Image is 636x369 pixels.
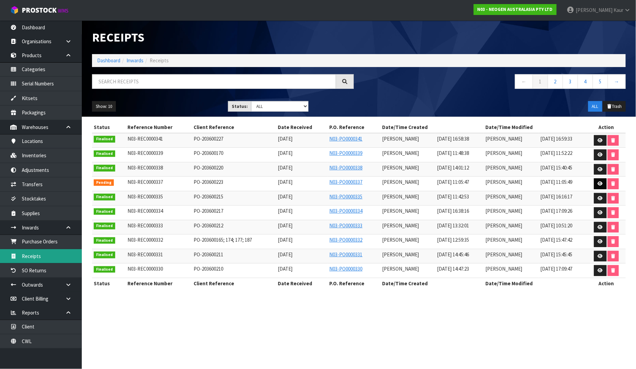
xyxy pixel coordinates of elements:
[533,74,548,89] a: 1
[330,164,363,171] a: N03-PO0000338
[127,251,163,258] span: N03-REC0000331
[541,135,573,142] span: [DATE] 16:59:33
[576,7,612,13] span: [PERSON_NAME]
[382,222,419,229] span: [PERSON_NAME]
[485,251,522,258] span: [PERSON_NAME]
[382,150,419,156] span: [PERSON_NAME]
[541,179,573,185] span: [DATE] 11:05:49
[330,193,363,200] a: N03-PO0000335
[382,237,419,243] span: [PERSON_NAME]
[97,57,120,64] a: Dashboard
[608,74,626,89] a: →
[382,208,419,214] span: [PERSON_NAME]
[484,278,587,289] th: Date/Time Modified
[194,208,223,214] span: PO-203600217
[92,278,126,289] th: Status
[485,193,522,200] span: [PERSON_NAME]
[382,266,419,272] span: [PERSON_NAME]
[328,278,380,289] th: P.O. Reference
[194,237,252,243] span: PO-203600165; 174; 177; 187
[330,135,363,142] a: N03-PO0000341
[515,74,533,89] a: ←
[437,164,469,171] span: [DATE] 14:01:12
[127,208,163,214] span: N03-REC0000334
[278,266,292,272] span: [DATE]
[330,266,363,272] a: N03-PO0000330
[192,278,276,289] th: Client Reference
[541,266,573,272] span: [DATE] 17:09:47
[94,208,115,215] span: Finalised
[485,150,522,156] span: [PERSON_NAME]
[485,135,522,142] span: [PERSON_NAME]
[276,278,328,289] th: Date Received
[127,222,163,229] span: N03-REC0000333
[92,74,336,89] input: Search receipts
[330,251,363,258] a: N03-PO0000331
[92,101,116,112] button: Show: 10
[330,208,363,214] a: N03-PO0000334
[127,150,163,156] span: N03-REC0000339
[382,193,419,200] span: [PERSON_NAME]
[548,74,563,89] a: 2
[127,237,163,243] span: N03-REC0000332
[587,122,626,133] th: Action
[382,135,419,142] span: [PERSON_NAME]
[437,251,469,258] span: [DATE] 14:45:46
[330,179,363,185] a: N03-PO0000337
[485,222,522,229] span: [PERSON_NAME]
[587,278,626,289] th: Action
[232,103,248,109] strong: Status:
[278,193,292,200] span: [DATE]
[278,222,292,229] span: [DATE]
[563,74,578,89] a: 3
[94,194,115,200] span: Finalised
[484,122,587,133] th: Date/Time Modified
[194,164,223,171] span: PO-203600220
[194,222,223,229] span: PO-203600212
[380,122,484,133] th: Date/Time Created
[22,6,57,15] span: ProStock
[278,251,292,258] span: [DATE]
[126,278,192,289] th: Reference Number
[330,222,363,229] a: N03-PO0000333
[150,57,169,64] span: Receipts
[278,237,292,243] span: [DATE]
[437,208,469,214] span: [DATE] 16:38:16
[485,179,522,185] span: [PERSON_NAME]
[92,31,354,44] h1: Receipts
[276,122,328,133] th: Date Received
[541,193,573,200] span: [DATE] 16:16:17
[194,193,223,200] span: PO-203600215
[485,164,522,171] span: [PERSON_NAME]
[94,237,115,244] span: Finalised
[278,179,292,185] span: [DATE]
[478,6,553,12] strong: N03 - NEOGEN AUSTRALASIA PTY LTD
[437,150,469,156] span: [DATE] 11:48:38
[194,251,223,258] span: PO-203600211
[194,266,223,272] span: PO-203600210
[94,223,115,229] span: Finalised
[588,101,602,112] button: ALL
[126,57,143,64] a: Inwards
[278,208,292,214] span: [DATE]
[541,251,573,258] span: [DATE] 15:45:45
[541,164,573,171] span: [DATE] 15:40:45
[474,4,557,15] a: N03 - NEOGEN AUSTRALASIA PTY LTD
[127,179,163,185] span: N03-REC0000337
[437,222,469,229] span: [DATE] 13:32:01
[194,179,223,185] span: PO-203600223
[94,165,115,172] span: Finalised
[278,135,292,142] span: [DATE]
[328,122,380,133] th: P.O. Reference
[94,266,115,273] span: Finalised
[94,150,115,157] span: Finalised
[127,193,163,200] span: N03-REC0000335
[382,164,419,171] span: [PERSON_NAME]
[437,266,469,272] span: [DATE] 14:47:23
[541,237,573,243] span: [DATE] 15:47:42
[330,150,363,156] a: N03-PO0000339
[192,122,276,133] th: Client Reference
[330,237,363,243] a: N03-PO0000332
[541,222,573,229] span: [DATE] 10:51:20
[364,74,626,91] nav: Page navigation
